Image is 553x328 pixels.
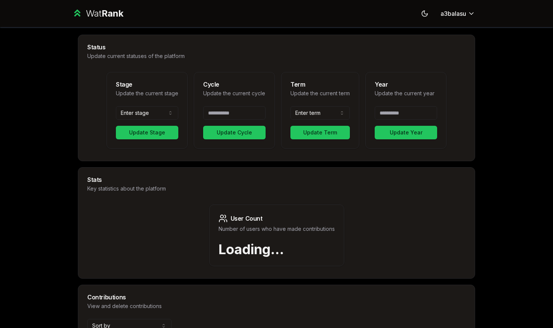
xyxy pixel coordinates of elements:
p: Update the current year [375,90,437,97]
p: Update the current term [290,90,350,97]
span: a3balasu [441,9,466,18]
p: Update current statuses of the platform [87,52,466,60]
h3: Contributions [87,294,466,300]
p: Loading... [219,242,335,257]
a: WatRank [72,8,123,20]
h3: Cycle [203,81,266,87]
button: Update Year [375,126,437,139]
h3: Year [375,81,437,87]
p: Update the current cycle [203,90,266,97]
h3: Stage [116,81,178,87]
h3: Stats [87,177,466,183]
button: a3balasu [434,7,481,20]
span: Rank [102,8,123,19]
h3: Term [290,81,350,87]
button: Update Cycle [203,126,266,139]
p: Number of users who have made contributions [219,225,335,233]
button: Update Term [290,126,350,139]
p: Update the current stage [116,90,178,97]
h3: User Count [219,214,335,223]
button: Update Stage [116,126,178,139]
div: Wat [86,8,123,20]
h3: Status [87,44,466,50]
p: Key statistics about the platform [87,185,466,192]
p: View and delete contributions [87,302,466,310]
